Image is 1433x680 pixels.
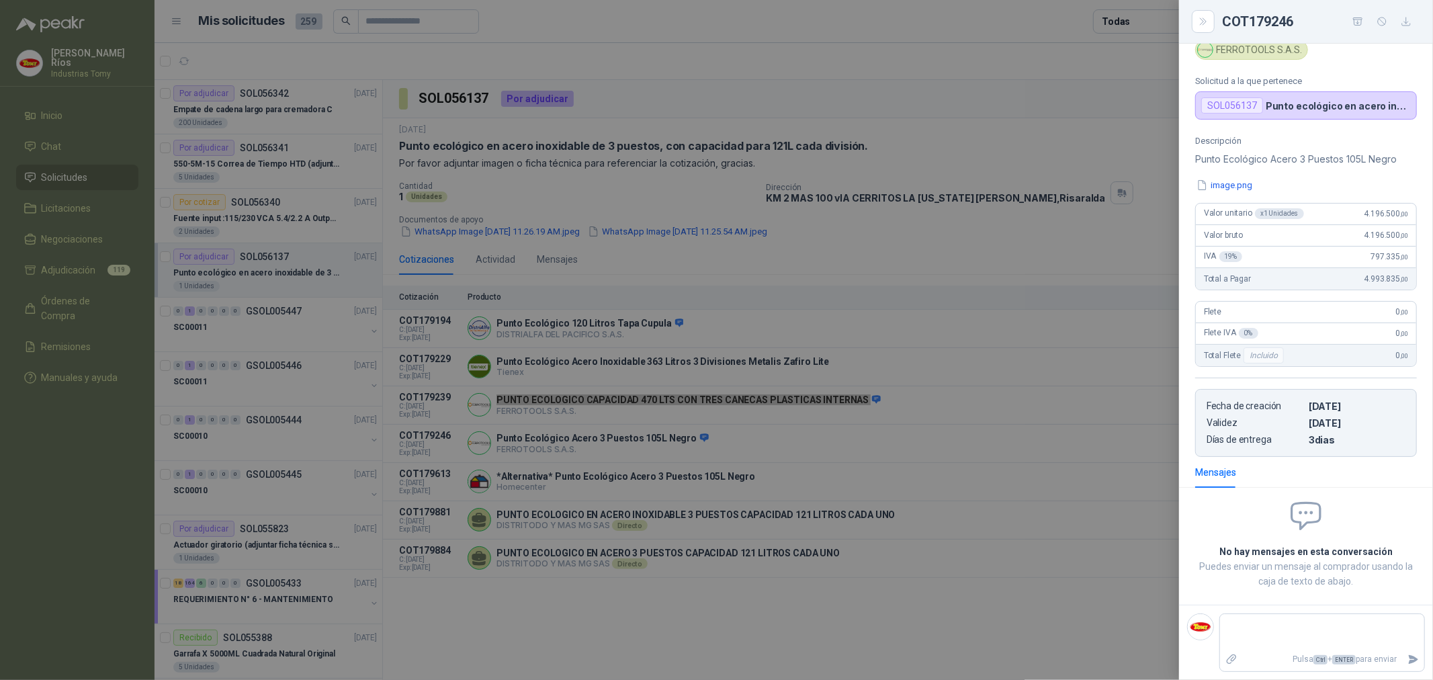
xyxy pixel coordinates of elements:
span: ,00 [1400,308,1408,316]
p: Fecha de creación [1207,400,1303,412]
p: Punto ecológico en acero inoxidable de 3 puestos, con capacidad para 121L cada división. [1266,100,1411,112]
img: Company Logo [1188,614,1213,640]
span: 4.196.500 [1364,230,1408,240]
p: [DATE] [1309,417,1405,429]
p: [DATE] [1309,400,1405,412]
p: Pulsa + para enviar [1243,648,1403,671]
button: Enviar [1402,648,1424,671]
span: 0 [1396,329,1408,338]
span: 797.335 [1371,252,1408,261]
span: 4.993.835 [1364,274,1408,284]
span: Valor unitario [1204,208,1304,219]
div: Mensajes [1195,465,1236,480]
button: image.png [1195,178,1254,192]
span: ,00 [1400,352,1408,359]
span: ,00 [1400,253,1408,261]
div: Incluido [1244,347,1284,364]
div: COT179246 [1222,11,1417,32]
span: ,00 [1400,275,1408,283]
div: SOL056137 [1201,97,1263,114]
div: 19 % [1219,251,1243,262]
p: Solicitud a la que pertenece [1195,76,1417,86]
span: Ctrl [1313,655,1328,665]
div: 0 % [1239,328,1258,339]
span: ,00 [1400,232,1408,239]
button: Close [1195,13,1211,30]
span: 0 [1396,351,1408,360]
p: Días de entrega [1207,434,1303,445]
p: Descripción [1195,136,1417,146]
span: ,00 [1400,210,1408,218]
span: 0 [1396,307,1408,316]
span: IVA [1204,251,1242,262]
p: Puedes enviar un mensaje al comprador usando la caja de texto de abajo. [1195,559,1417,589]
span: Total a Pagar [1204,274,1251,284]
h2: No hay mensajes en esta conversación [1195,544,1417,559]
span: Valor bruto [1204,230,1243,240]
img: Company Logo [1198,42,1213,57]
span: Flete [1204,307,1221,316]
span: ,00 [1400,330,1408,337]
span: ENTER [1332,655,1356,665]
span: Flete IVA [1204,328,1258,339]
span: 4.196.500 [1364,209,1408,218]
div: FERROTOOLS S.A.S. [1195,40,1308,60]
p: 3 dias [1309,434,1405,445]
label: Adjuntar archivos [1220,648,1243,671]
p: Punto Ecológico Acero 3 Puestos 105L Negro [1195,151,1417,167]
span: Total Flete [1204,347,1287,364]
div: x 1 Unidades [1255,208,1304,219]
p: Validez [1207,417,1303,429]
